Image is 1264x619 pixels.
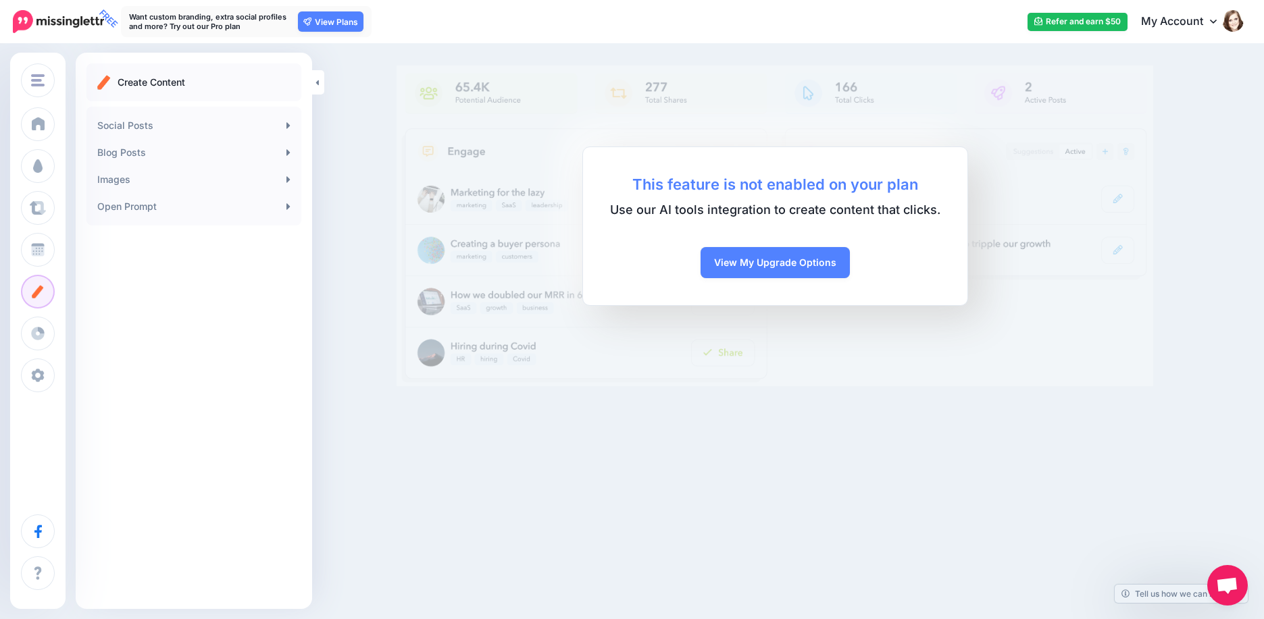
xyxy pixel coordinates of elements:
a: View My Upgrade Options [701,247,850,278]
a: Images [92,166,296,193]
a: Open chat [1207,565,1248,605]
span: FREE [95,5,122,32]
a: Blog Posts [92,139,296,166]
p: Create Content [118,74,185,90]
p: Want custom branding, extra social profiles and more? Try out our Pro plan [129,12,291,31]
a: FREE [13,7,104,36]
a: View Plans [298,11,363,32]
b: This feature is not enabled on your plan [610,174,940,194]
span: Use our AI tools integration to create content that clicks. [610,200,940,220]
img: Missinglettr [13,10,104,33]
img: create.png [97,75,111,90]
a: Refer and earn $50 [1028,13,1128,31]
a: My Account [1128,5,1244,38]
img: menu.png [31,74,45,86]
a: Open Prompt [92,193,296,220]
a: Tell us how we can improve [1115,585,1248,603]
a: Social Posts [92,112,296,139]
img: curate-dashboard.png [397,65,1153,386]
